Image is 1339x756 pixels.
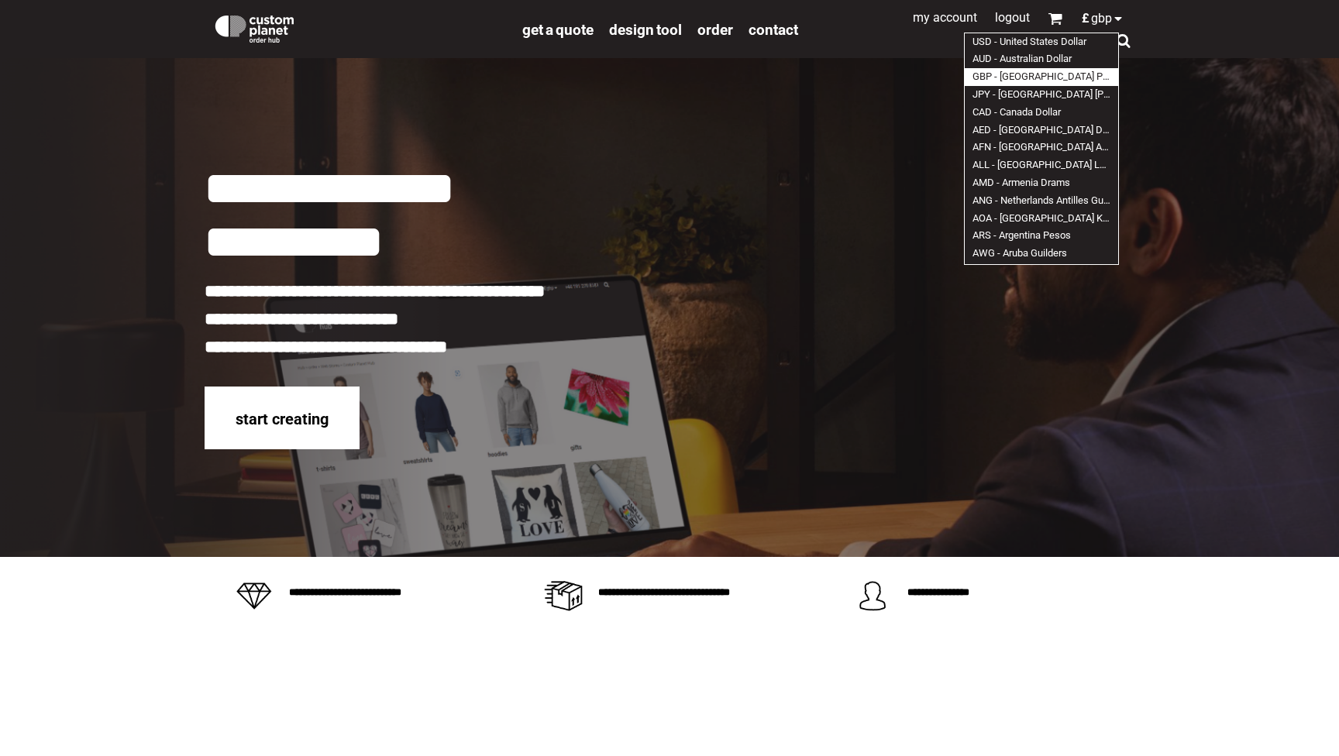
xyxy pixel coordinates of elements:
[965,122,1118,139] div: AED - [GEOGRAPHIC_DATA] Dirhams
[965,139,1118,156] div: AFN - [GEOGRAPHIC_DATA] Afghanis
[1082,12,1091,25] span: £
[236,410,329,428] span: start creating
[965,33,1118,51] div: USD - United States Dollar
[609,21,682,39] span: design tool
[965,68,1118,86] div: GBP - [GEOGRAPHIC_DATA] Pound
[749,20,798,38] a: Contact
[205,4,515,50] a: Custom Planet
[995,10,1030,25] a: Logout
[522,20,594,38] a: get a quote
[522,21,594,39] span: get a quote
[212,12,297,43] img: Custom Planet
[965,104,1118,122] div: CAD - Canada Dollar
[965,156,1118,174] div: ALL - [GEOGRAPHIC_DATA] Leke
[749,21,798,39] span: Contact
[965,263,1118,280] div: AZN - [GEOGRAPHIC_DATA] [GEOGRAPHIC_DATA]
[965,86,1118,104] div: JPY - [GEOGRAPHIC_DATA] [PERSON_NAME]
[609,20,682,38] a: design tool
[965,227,1118,245] div: ARS - Argentina Pesos
[965,174,1118,192] div: AMD - Armenia Drams
[697,20,733,38] a: order
[1091,12,1112,25] span: GBP
[965,210,1118,228] div: AOA - [GEOGRAPHIC_DATA] Kwanza
[965,245,1118,263] div: AWG - Aruba Guilders
[697,21,733,39] span: order
[913,10,977,25] a: My Account
[965,50,1118,68] div: AUD - Australian Dollar
[965,192,1118,210] div: ANG - Netherlands Antilles Guilders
